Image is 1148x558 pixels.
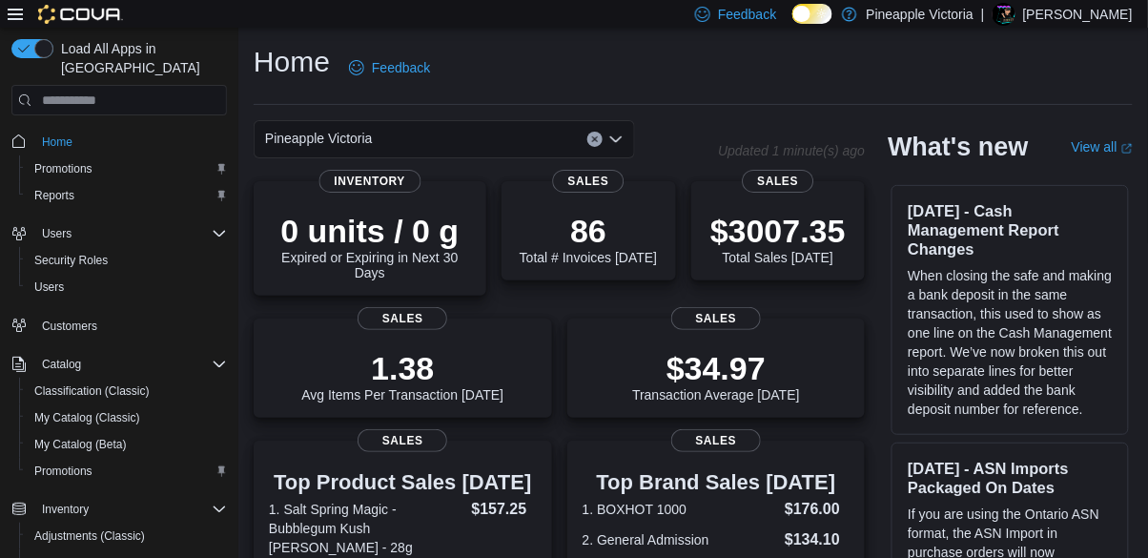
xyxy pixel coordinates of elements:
[718,5,776,24] span: Feedback
[34,383,150,399] span: Classification (Classic)
[671,429,761,452] span: Sales
[993,3,1015,26] div: Kurtis Tingley
[34,253,108,268] span: Security Roles
[42,319,97,334] span: Customers
[27,157,100,180] a: Promotions
[671,307,761,330] span: Sales
[42,226,72,241] span: Users
[19,247,235,274] button: Security Roles
[19,523,235,549] button: Adjustments (Classic)
[632,349,800,403] div: Transaction Average [DATE]
[34,353,227,376] span: Catalog
[34,129,227,153] span: Home
[710,212,846,265] div: Total Sales [DATE]
[27,380,157,403] a: Classification (Classic)
[38,5,123,24] img: Cova
[19,404,235,431] button: My Catalog (Classic)
[792,4,832,24] input: Dark Mode
[27,406,227,429] span: My Catalog (Classic)
[27,249,227,272] span: Security Roles
[34,498,227,521] span: Inventory
[981,3,985,26] p: |
[27,276,72,299] a: Users
[792,24,793,25] span: Dark Mode
[34,353,89,376] button: Catalog
[27,460,227,483] span: Promotions
[269,471,537,494] h3: Top Product Sales [DATE]
[27,525,153,548] a: Adjustments (Classic)
[42,134,72,150] span: Home
[341,49,438,87] a: Feedback
[34,315,105,338] a: Customers
[553,170,625,193] span: Sales
[27,276,227,299] span: Users
[27,460,100,483] a: Promotions
[908,201,1113,258] h3: [DATE] - Cash Management Report Changes
[908,459,1113,497] h3: [DATE] - ASN Imports Packaged On Dates
[520,212,657,265] div: Total # Invoices [DATE]
[53,39,227,77] span: Load All Apps in [GEOGRAPHIC_DATA]
[4,220,235,247] button: Users
[34,528,145,544] span: Adjustments (Classic)
[785,498,850,521] dd: $176.00
[42,357,81,372] span: Catalog
[358,429,447,452] span: Sales
[254,43,330,81] h1: Home
[372,58,430,77] span: Feedback
[4,351,235,378] button: Catalog
[34,410,140,425] span: My Catalog (Classic)
[587,132,603,147] button: Clear input
[27,406,148,429] a: My Catalog (Classic)
[34,437,127,452] span: My Catalog (Beta)
[908,266,1113,419] p: When closing the safe and making a bank deposit in the same transaction, this used to show as one...
[301,349,503,403] div: Avg Items Per Transaction [DATE]
[27,184,227,207] span: Reports
[19,458,235,485] button: Promotions
[19,274,235,300] button: Users
[583,500,778,519] dt: 1. BOXHOT 1000
[34,161,92,176] span: Promotions
[269,212,471,280] div: Expired or Expiring in Next 30 Days
[4,127,235,155] button: Home
[4,496,235,523] button: Inventory
[472,498,537,521] dd: $157.25
[583,471,851,494] h3: Top Brand Sales [DATE]
[269,212,471,250] p: 0 units / 0 g
[34,314,227,338] span: Customers
[358,307,447,330] span: Sales
[888,132,1028,162] h2: What's new
[27,433,227,456] span: My Catalog (Beta)
[27,433,134,456] a: My Catalog (Beta)
[301,349,503,387] p: 1.38
[34,188,74,203] span: Reports
[867,3,974,26] p: Pineapple Victoria
[27,249,115,272] a: Security Roles
[520,212,657,250] p: 86
[19,182,235,209] button: Reports
[34,279,64,295] span: Users
[319,170,421,193] span: Inventory
[34,464,92,479] span: Promotions
[27,184,82,207] a: Reports
[583,530,778,549] dt: 2. General Admission
[19,378,235,404] button: Classification (Classic)
[34,131,80,154] a: Home
[785,528,850,551] dd: $134.10
[34,222,79,245] button: Users
[269,500,464,557] dt: 1. Salt Spring Magic - Bubblegum Kush [PERSON_NAME] - 28g
[42,502,89,517] span: Inventory
[27,525,227,548] span: Adjustments (Classic)
[743,170,814,193] span: Sales
[710,212,846,250] p: $3007.35
[19,431,235,458] button: My Catalog (Beta)
[27,157,227,180] span: Promotions
[718,143,865,158] p: Updated 1 minute(s) ago
[1121,143,1133,155] svg: External link
[34,222,227,245] span: Users
[19,155,235,182] button: Promotions
[34,498,96,521] button: Inventory
[1072,139,1133,155] a: View allExternal link
[265,127,373,150] span: Pineapple Victoria
[1023,3,1133,26] p: [PERSON_NAME]
[632,349,800,387] p: $34.97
